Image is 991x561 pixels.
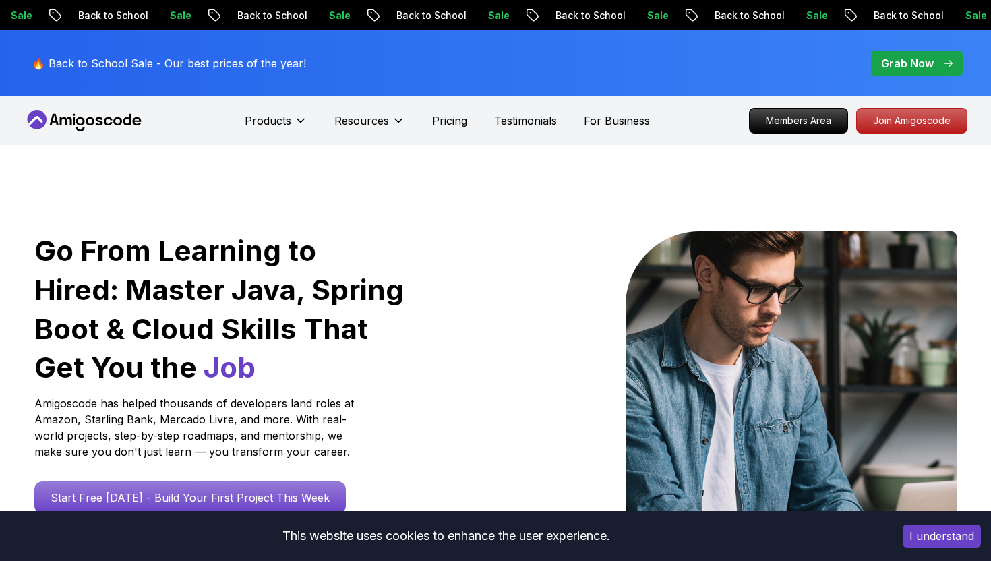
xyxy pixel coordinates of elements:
p: Back to School [834,9,926,22]
p: Back to School [516,9,607,22]
p: Members Area [750,109,847,133]
p: 🔥 Back to School Sale - Our best prices of the year! [32,55,306,71]
p: Sale [607,9,651,22]
button: Resources [334,113,405,140]
a: Members Area [749,108,848,134]
p: Amigoscode has helped thousands of developers land roles at Amazon, Starling Bank, Mercado Livre,... [34,395,358,460]
p: Back to School [357,9,448,22]
p: Sale [926,9,969,22]
p: Grab Now [881,55,934,71]
p: Back to School [198,9,289,22]
a: Testimonials [494,113,557,129]
p: Resources [334,113,389,129]
span: Job [204,350,256,384]
a: Join Amigoscode [856,108,967,134]
button: Products [245,113,307,140]
p: Join Amigoscode [857,109,967,133]
h1: Go From Learning to Hired: Master Java, Spring Boot & Cloud Skills That Get You the [34,231,406,387]
p: Sale [289,9,332,22]
p: Sale [448,9,491,22]
a: Pricing [432,113,467,129]
p: Back to School [675,9,767,22]
p: Products [245,113,291,129]
a: For Business [584,113,650,129]
p: Sale [767,9,810,22]
button: Accept cookies [903,525,981,548]
p: Sale [130,9,173,22]
p: Back to School [38,9,130,22]
div: This website uses cookies to enhance the user experience. [10,521,882,551]
a: Start Free [DATE] - Build Your First Project This Week [34,481,346,514]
